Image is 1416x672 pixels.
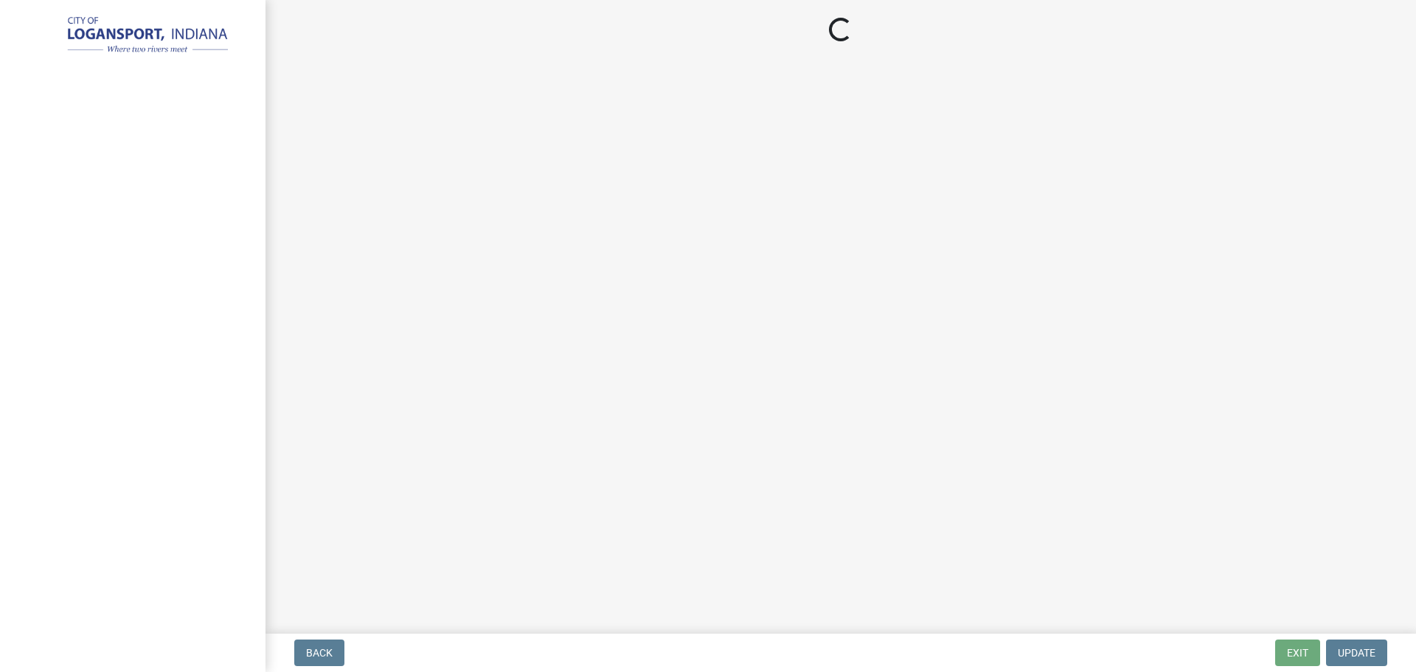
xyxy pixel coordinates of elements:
[1338,647,1375,659] span: Update
[29,15,242,57] img: City of Logansport, Indiana
[294,640,344,666] button: Back
[306,647,333,659] span: Back
[1275,640,1320,666] button: Exit
[1326,640,1387,666] button: Update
